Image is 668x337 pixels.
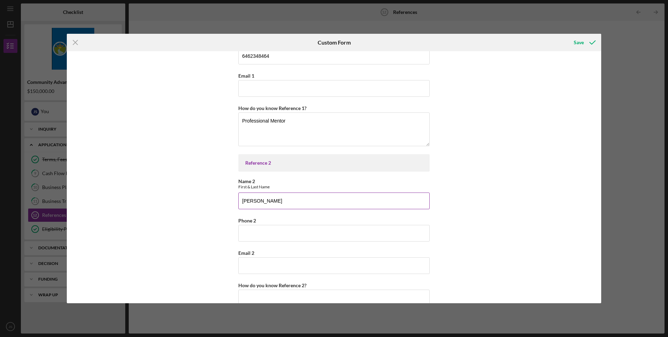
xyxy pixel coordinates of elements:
label: Name 2 [238,178,255,184]
label: How do you know Reference 1? [238,105,307,111]
div: First & Last Name [238,184,430,189]
label: Email 1 [238,73,254,79]
label: Email 2 [238,250,254,256]
textarea: Professional Mentor [238,112,430,146]
div: Reference 2 [245,160,423,166]
label: How do you know Reference 2? [238,282,307,288]
label: Phone 2 [238,218,256,224]
div: Save [574,36,584,49]
button: Save [567,36,601,49]
h6: Custom Form [318,39,351,46]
